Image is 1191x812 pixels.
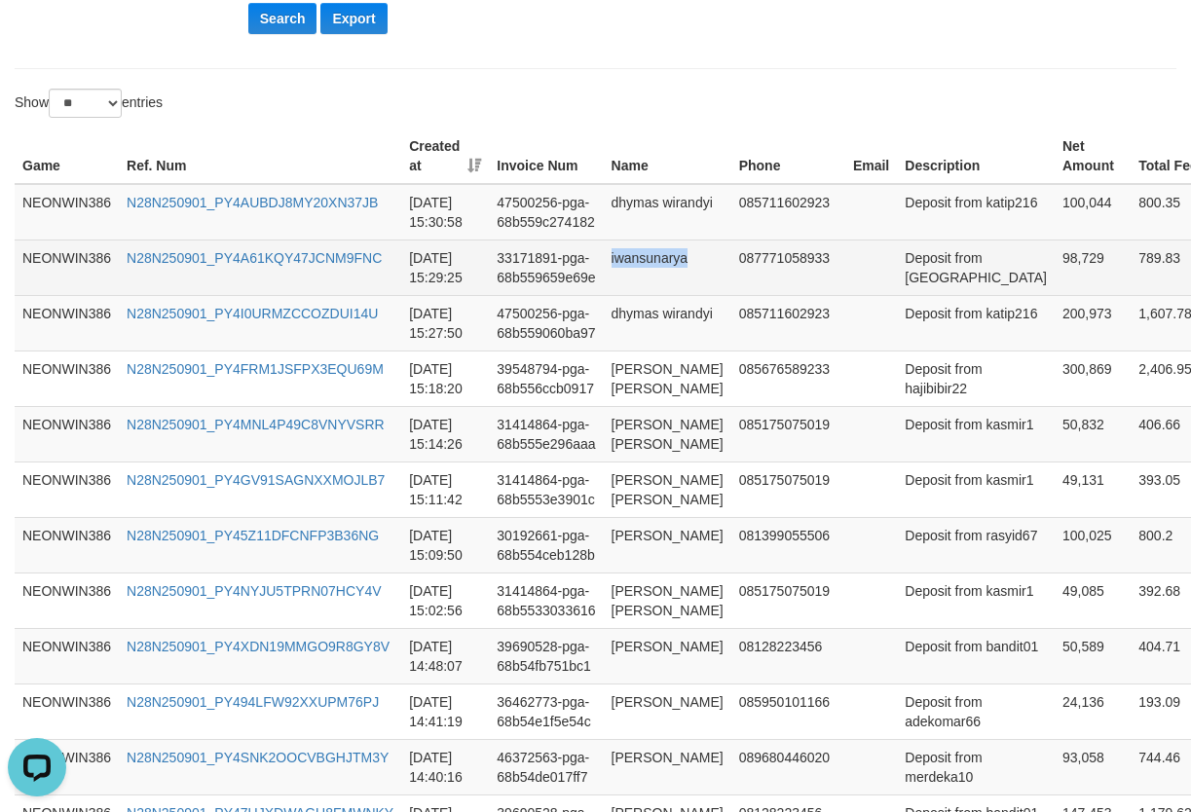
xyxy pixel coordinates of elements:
a: N28N250901_PY4A61KQY47JCNM9FNC [127,250,382,266]
td: 085175075019 [731,406,845,461]
td: NEONWIN386 [15,240,119,295]
td: 089680446020 [731,739,845,794]
td: NEONWIN386 [15,572,119,628]
td: Deposit from kasmir1 [897,572,1055,628]
a: N28N250901_PY4AUBDJ8MY20XN37JB [127,195,378,210]
th: Game [15,129,119,184]
td: 24,136 [1055,683,1131,739]
button: Export [320,3,387,34]
td: 087771058933 [731,240,845,295]
td: [DATE] 15:09:50 [401,517,489,572]
td: iwansunarya [604,240,731,295]
td: 081399055506 [731,517,845,572]
td: [PERSON_NAME] [604,628,731,683]
td: 39548794-pga-68b556ccb0917 [489,351,603,406]
td: Deposit from kasmir1 [897,461,1055,517]
td: 085950101166 [731,683,845,739]
td: 085175075019 [731,572,845,628]
td: NEONWIN386 [15,351,119,406]
td: [DATE] 15:02:56 [401,572,489,628]
td: Deposit from hajibibir22 [897,351,1055,406]
a: N28N250901_PY45Z11DFCNFP3B36NG [127,528,379,543]
td: [DATE] 15:11:42 [401,461,489,517]
td: NEONWIN386 [15,406,119,461]
td: Deposit from katip216 [897,184,1055,240]
a: N28N250901_PY4SNK2OOCVBGHJTM3Y [127,750,389,765]
th: Description [897,129,1055,184]
td: 100,044 [1055,184,1131,240]
td: NEONWIN386 [15,184,119,240]
td: 085711602923 [731,184,845,240]
td: Deposit from merdeka10 [897,739,1055,794]
th: Invoice Num [489,129,603,184]
td: Deposit from adekomar66 [897,683,1055,739]
td: 100,025 [1055,517,1131,572]
td: Deposit from bandit01 [897,628,1055,683]
td: [PERSON_NAME] [604,739,731,794]
td: 50,589 [1055,628,1131,683]
td: 49,085 [1055,572,1131,628]
td: 36462773-pga-68b54e1f5e54c [489,683,603,739]
td: 39690528-pga-68b54fb751bc1 [489,628,603,683]
a: N28N250901_PY4GV91SAGNXXMOJLB7 [127,472,385,488]
td: 300,869 [1055,351,1131,406]
a: N28N250901_PY4NYJU5TPRN07HCY4V [127,583,381,599]
td: [DATE] 14:40:16 [401,739,489,794]
td: [PERSON_NAME] [PERSON_NAME] [604,406,731,461]
td: [PERSON_NAME] [604,517,731,572]
th: Name [604,129,731,184]
th: Phone [731,129,845,184]
td: 50,832 [1055,406,1131,461]
td: 33171891-pga-68b559659e69e [489,240,603,295]
td: [PERSON_NAME] [PERSON_NAME] [604,461,731,517]
button: Search [248,3,317,34]
td: [PERSON_NAME] [604,683,731,739]
a: N28N250901_PY494LFW92XXUPM76PJ [127,694,379,710]
td: [DATE] 15:18:20 [401,351,489,406]
td: 49,131 [1055,461,1131,517]
button: Open LiveChat chat widget [8,8,66,66]
td: 31414864-pga-68b5553e3901c [489,461,603,517]
td: Deposit from [GEOGRAPHIC_DATA] [897,240,1055,295]
td: 47500256-pga-68b559060ba97 [489,295,603,351]
td: [PERSON_NAME] [PERSON_NAME] [604,351,731,406]
td: 98,729 [1055,240,1131,295]
td: 31414864-pga-68b5533033616 [489,572,603,628]
td: NEONWIN386 [15,517,119,572]
td: [DATE] 15:27:50 [401,295,489,351]
td: 085711602923 [731,295,845,351]
td: dhymas wirandyi [604,295,731,351]
label: Show entries [15,89,163,118]
td: [DATE] 15:30:58 [401,184,489,240]
td: Deposit from rasyid67 [897,517,1055,572]
th: Ref. Num [119,129,401,184]
td: NEONWIN386 [15,683,119,739]
td: NEONWIN386 [15,461,119,517]
td: 085676589233 [731,351,845,406]
td: 46372563-pga-68b54de017ff7 [489,739,603,794]
th: Email [845,129,897,184]
a: N28N250901_PY4MNL4P49C8VNYVSRR [127,417,385,432]
td: [DATE] 15:14:26 [401,406,489,461]
td: NEONWIN386 [15,295,119,351]
td: [DATE] 14:41:19 [401,683,489,739]
td: 47500256-pga-68b559c274182 [489,184,603,240]
td: dhymas wirandyi [604,184,731,240]
th: Created at: activate to sort column ascending [401,129,489,184]
td: 085175075019 [731,461,845,517]
td: Deposit from kasmir1 [897,406,1055,461]
a: N28N250901_PY4XDN19MMGO9R8GY8V [127,639,390,654]
td: [DATE] 14:48:07 [401,628,489,683]
a: N28N250901_PY4FRM1JSFPX3EQU69M [127,361,384,377]
a: N28N250901_PY4I0URMZCCOZDUI14U [127,306,378,321]
td: [DATE] 15:29:25 [401,240,489,295]
td: 08128223456 [731,628,845,683]
td: Deposit from katip216 [897,295,1055,351]
td: 200,973 [1055,295,1131,351]
td: NEONWIN386 [15,628,119,683]
td: 31414864-pga-68b555e296aaa [489,406,603,461]
select: Showentries [49,89,122,118]
td: 93,058 [1055,739,1131,794]
td: 30192661-pga-68b554ceb128b [489,517,603,572]
td: [PERSON_NAME] [PERSON_NAME] [604,572,731,628]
